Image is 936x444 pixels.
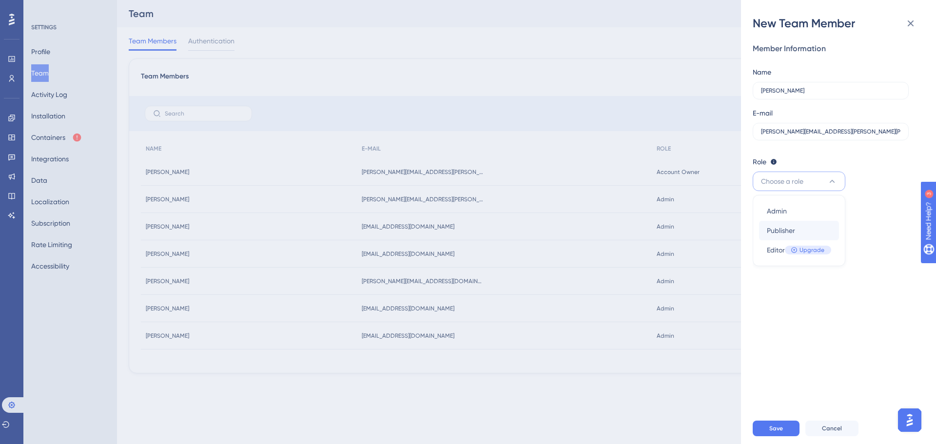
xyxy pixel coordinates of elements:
div: E-mail [753,107,773,119]
div: Name [753,66,771,78]
span: Admin [767,205,787,217]
button: Publisher [759,221,839,240]
button: EditorUpgrade [759,240,839,260]
button: Admin [759,201,839,221]
span: Role [753,156,766,168]
button: Cancel [805,421,858,436]
input: Name [761,87,900,94]
input: E-mail [761,128,900,135]
span: Cancel [822,425,842,432]
div: 3 [68,5,71,13]
span: Choose a role [761,175,803,187]
button: Save [753,421,799,436]
span: Upgrade [799,246,824,254]
span: Save [769,425,783,432]
div: New Team Member [753,16,924,31]
div: Editor [767,244,831,256]
button: Choose a role [753,172,845,191]
div: Member Information [753,43,916,55]
span: Publisher [767,225,795,236]
span: Need Help? [23,2,61,14]
iframe: UserGuiding AI Assistant Launcher [895,405,924,435]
